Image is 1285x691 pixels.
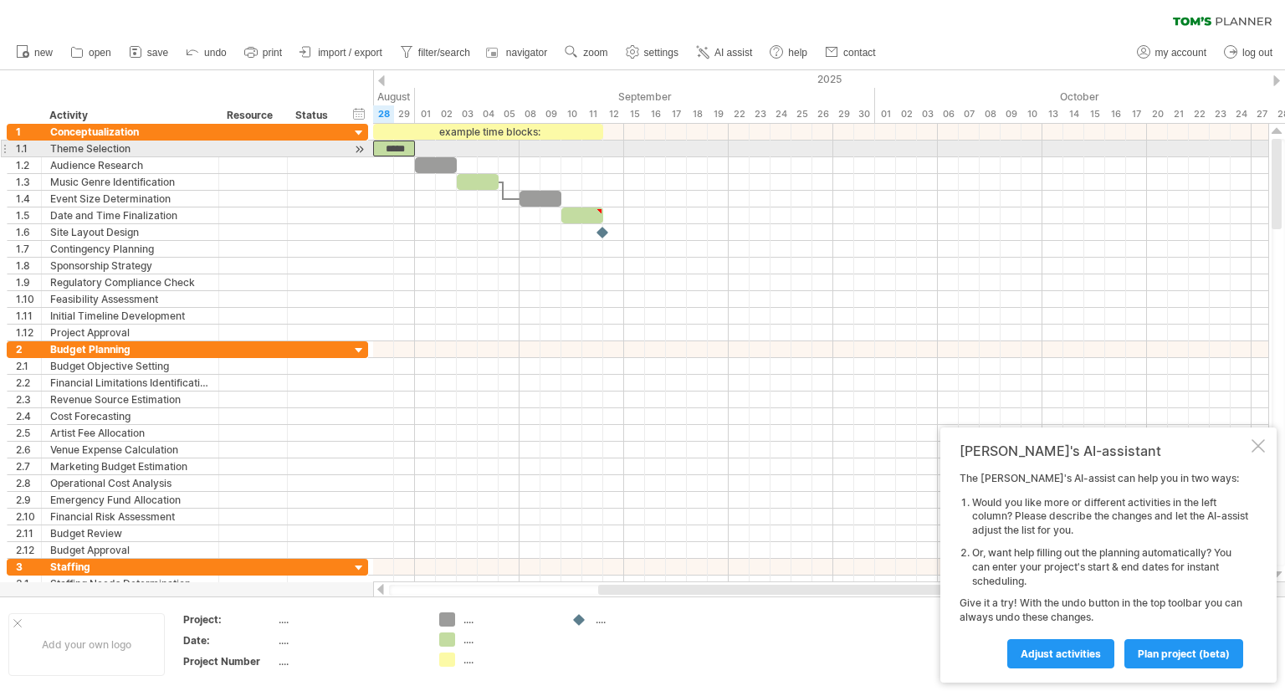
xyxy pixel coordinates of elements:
a: navigator [484,42,552,64]
div: 1.11 [16,308,41,324]
div: 1 [16,124,41,140]
div: Thursday, 28 August 2025 [373,105,394,123]
span: new [34,47,53,59]
div: 1.4 [16,191,41,207]
div: Marketing Budget Estimation [50,458,210,474]
div: Wednesday, 1 October 2025 [875,105,896,123]
div: Conceptualization [50,124,210,140]
div: Project Number [183,654,275,668]
div: 1.1 [16,141,41,156]
div: 2.10 [16,509,41,525]
div: Music Genre Identification [50,174,210,190]
div: Cost Forecasting [50,408,210,424]
div: 2.12 [16,542,41,558]
div: Financial Limitations Identification [50,375,210,391]
div: Venue Expense Calculation [50,442,210,458]
a: zoom [561,42,612,64]
div: Thursday, 11 September 2025 [582,105,603,123]
div: 2 [16,341,41,357]
div: Tuesday, 9 September 2025 [540,105,561,123]
div: .... [463,632,555,647]
div: Thursday, 16 October 2025 [1105,105,1126,123]
div: Thursday, 4 September 2025 [478,105,499,123]
div: scroll to activity [351,141,367,158]
div: Thursday, 25 September 2025 [791,105,812,123]
div: 1.5 [16,207,41,223]
div: Thursday, 23 October 2025 [1210,105,1231,123]
div: Budget Objective Setting [50,358,210,374]
div: Friday, 19 September 2025 [708,105,729,123]
span: navigator [506,47,547,59]
div: Monday, 15 September 2025 [624,105,645,123]
div: 2.2 [16,375,41,391]
div: Tuesday, 23 September 2025 [750,105,770,123]
div: Tuesday, 30 September 2025 [854,105,875,123]
a: new [12,42,58,64]
div: 1.6 [16,224,41,240]
span: import / export [318,47,382,59]
div: Budget Planning [50,341,210,357]
span: print [263,47,282,59]
div: .... [279,654,419,668]
div: Tuesday, 21 October 2025 [1168,105,1189,123]
div: example time blocks: [373,124,603,140]
a: open [66,42,116,64]
div: Audience Research [50,157,210,173]
span: filter/search [418,47,470,59]
div: Project Approval [50,325,210,340]
div: Friday, 10 October 2025 [1021,105,1042,123]
div: 2.4 [16,408,41,424]
a: Adjust activities [1007,639,1114,668]
div: Contingency Planning [50,241,210,257]
span: AI assist [714,47,752,59]
div: Monday, 6 October 2025 [938,105,959,123]
div: Emergency Fund Allocation [50,492,210,508]
div: Theme Selection [50,141,210,156]
div: Monday, 27 October 2025 [1252,105,1272,123]
div: Wednesday, 8 October 2025 [980,105,1001,123]
div: Friday, 29 August 2025 [394,105,415,123]
span: plan project (beta) [1138,647,1230,660]
div: Monday, 1 September 2025 [415,105,436,123]
div: 1.9 [16,274,41,290]
div: Activity [49,107,209,124]
div: Date and Time Finalization [50,207,210,223]
a: undo [182,42,232,64]
div: Resource [227,107,278,124]
div: 1.7 [16,241,41,257]
div: 1.8 [16,258,41,274]
div: Date: [183,633,275,647]
span: undo [204,47,227,59]
div: Project: [183,612,275,627]
div: Regulatory Compliance Check [50,274,210,290]
div: Artist Fee Allocation [50,425,210,441]
a: my account [1133,42,1211,64]
div: 2.3 [16,392,41,407]
a: contact [821,42,881,64]
div: Friday, 24 October 2025 [1231,105,1252,123]
div: Monday, 8 September 2025 [520,105,540,123]
a: settings [622,42,683,64]
div: [PERSON_NAME]'s AI-assistant [960,443,1248,459]
li: Would you like more or different activities in the left column? Please describe the changes and l... [972,496,1248,538]
div: Tuesday, 2 September 2025 [436,105,457,123]
div: Staffing Needs Determination [50,576,210,591]
div: Wednesday, 17 September 2025 [666,105,687,123]
div: Thursday, 18 September 2025 [687,105,708,123]
div: 2.11 [16,525,41,541]
div: 2.7 [16,458,41,474]
div: Wednesday, 10 September 2025 [561,105,582,123]
div: Revenue Source Estimation [50,392,210,407]
div: Wednesday, 3 September 2025 [457,105,478,123]
div: Monday, 29 September 2025 [833,105,854,123]
div: 2.5 [16,425,41,441]
div: .... [279,612,419,627]
div: Tuesday, 14 October 2025 [1063,105,1084,123]
span: open [89,47,111,59]
div: Wednesday, 24 September 2025 [770,105,791,123]
div: 1.10 [16,291,41,307]
div: Feasibility Assessment [50,291,210,307]
div: The [PERSON_NAME]'s AI-assist can help you in two ways: Give it a try! With the undo button in th... [960,472,1248,668]
span: zoom [583,47,607,59]
div: Tuesday, 16 September 2025 [645,105,666,123]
